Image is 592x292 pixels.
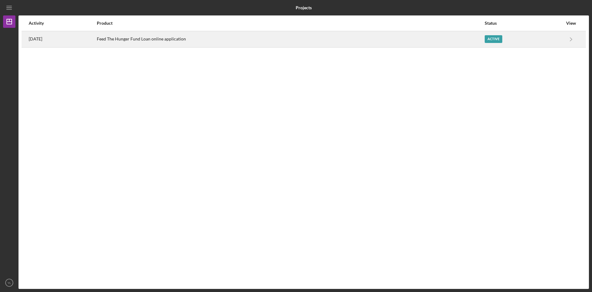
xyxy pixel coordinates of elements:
div: Active [485,35,502,43]
div: View [563,21,579,26]
div: Activity [29,21,96,26]
div: Status [485,21,563,26]
b: Projects [296,5,312,10]
time: 2025-03-19 17:50 [29,36,42,41]
text: YL [7,281,11,285]
button: YL [3,277,15,289]
div: Feed The Hunger Fund Loan online application [97,32,484,47]
div: Product [97,21,484,26]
